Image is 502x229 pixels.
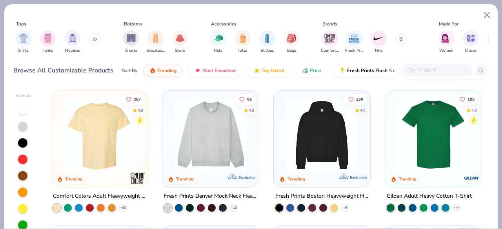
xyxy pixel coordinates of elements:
img: 029b8af0-80e6-406f-9fdc-fdf898547912 [59,99,140,171]
input: Try "T-Shirt" [407,66,467,75]
span: Comfort Colors [321,48,339,54]
img: f5d85501-0dbb-4ee4-b115-c08fa3845d83 [170,99,251,171]
div: 4.8 [249,107,255,113]
span: Most Favorited [202,67,236,74]
img: Totes Image [238,34,247,43]
div: filter for Skirts [172,31,188,54]
div: filter for Tanks [40,31,56,54]
img: Bags Image [287,34,296,43]
div: 4.9 [138,107,143,113]
button: filter button [259,31,275,54]
span: Unisex [465,48,477,54]
div: filter for Bottles [259,31,275,54]
div: Tops [16,20,26,27]
button: filter button [16,31,31,54]
span: Exclusive [350,175,367,180]
button: filter button [321,31,339,54]
span: 287 [134,97,141,101]
div: Browse All Customizable Products [13,66,113,75]
button: filter button [147,31,165,54]
button: Like [344,94,367,105]
button: filter button [172,31,188,54]
button: Most Favorited [189,64,242,77]
img: e55d29c3-c55d-459c-bfd9-9b1c499ab3c6 [140,99,220,171]
img: db319196-8705-402d-8b46-62aaa07ed94f [393,99,474,171]
div: filter for Sweatpants [147,31,165,54]
div: 4.8 [471,107,477,113]
button: filter button [438,31,454,54]
span: Hats [214,48,222,54]
span: Totes [238,48,247,54]
div: filter for Unisex [463,31,478,54]
div: Comfort Colors Adult Heavyweight T-Shirt [53,191,146,201]
div: filter for Totes [235,31,251,54]
div: filter for Shirts [16,31,31,54]
img: trending.gif [149,67,156,74]
span: Shorts [125,48,137,54]
div: filter for Comfort Colors [321,31,339,54]
div: Gildan Adult Heavy Cotton T-Shirt [387,191,472,201]
span: Trending [157,67,176,74]
div: filter for Nike [371,31,387,54]
span: 5 day delivery [389,66,418,75]
span: 66 [247,97,252,101]
img: Fresh Prints Image [348,32,360,44]
img: Comfort Colors logo [129,170,145,186]
span: Sweatpants [147,48,165,54]
div: Made For [439,20,458,27]
img: Nike Image [373,32,385,44]
span: + 60 [120,206,125,210]
img: TopRated.gif [254,67,260,74]
span: Fresh Prints [345,48,363,54]
img: Shirts Image [19,34,28,43]
img: Unisex Image [466,34,475,43]
span: Price [310,67,321,74]
span: + 9 [343,206,347,210]
button: filter button [371,31,387,54]
span: Tanks [43,48,53,54]
img: Sweatpants Image [151,34,160,43]
img: most_fav.gif [195,67,201,74]
button: Fresh Prints Flash5 day delivery [333,64,424,77]
div: filter for Bags [284,31,300,54]
div: Bottoms [124,20,142,27]
span: 230 [356,97,363,101]
button: filter button [123,31,139,54]
span: Top Rated [262,67,284,74]
img: Shorts Image [127,34,136,43]
img: flash.gif [339,67,346,74]
button: filter button [40,31,56,54]
span: Bags [287,48,296,54]
div: filter for Fresh Prints [345,31,363,54]
img: Gildan logo [464,170,479,186]
span: + 10 [231,206,237,210]
span: Fresh Prints Flash [347,67,387,74]
img: Tanks Image [44,34,52,43]
div: Brands [322,20,337,27]
span: Nike [375,48,382,54]
button: Like [456,94,478,105]
div: filter for Hats [210,31,226,54]
img: Hats Image [214,34,223,43]
span: Hoodies [65,48,80,54]
span: Skirts [175,48,185,54]
img: Skirts Image [176,34,185,43]
div: Filter By [16,93,32,99]
button: Trending [144,64,182,77]
button: Top Rated [248,64,290,77]
div: Sort By [122,67,137,74]
span: Bottles [260,48,274,54]
div: filter for Hoodies [65,31,80,54]
button: filter button [345,31,363,54]
div: filter for Women [438,31,454,54]
button: Price [296,64,327,77]
button: filter button [463,31,478,54]
img: Comfort Colors Image [324,32,336,44]
div: 4.8 [360,107,366,113]
button: Like [122,94,145,105]
span: Shirts [18,48,29,54]
img: Hoodies Image [68,34,77,43]
span: Women [439,48,453,54]
img: 91acfc32-fd48-4d6b-bdad-a4c1a30ac3fc [282,99,362,171]
div: Fresh Prints Boston Heavyweight Hoodie [275,191,369,201]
